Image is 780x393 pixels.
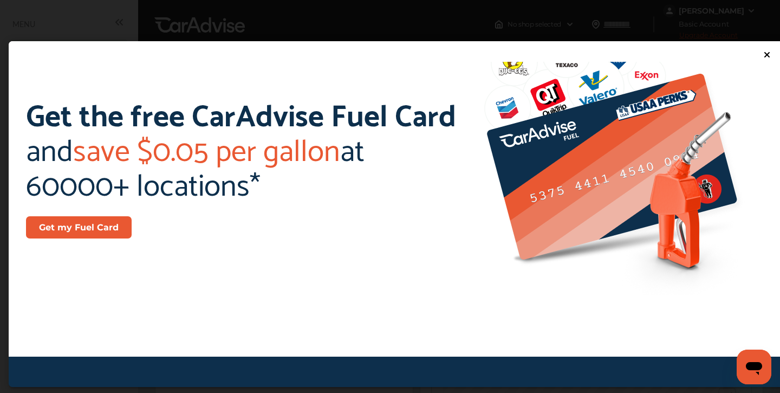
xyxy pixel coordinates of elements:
button: Get my Fuel Card [26,216,132,239]
span: and [26,121,73,172]
iframe: Button to launch messaging window, conversation in progress [737,350,771,384]
span: save $0.05 per gallon [73,121,340,172]
p: Get the free CarAdvise Fuel Card [26,86,456,138]
span: at [340,121,365,172]
p: 60000+ locations* [26,156,456,208]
